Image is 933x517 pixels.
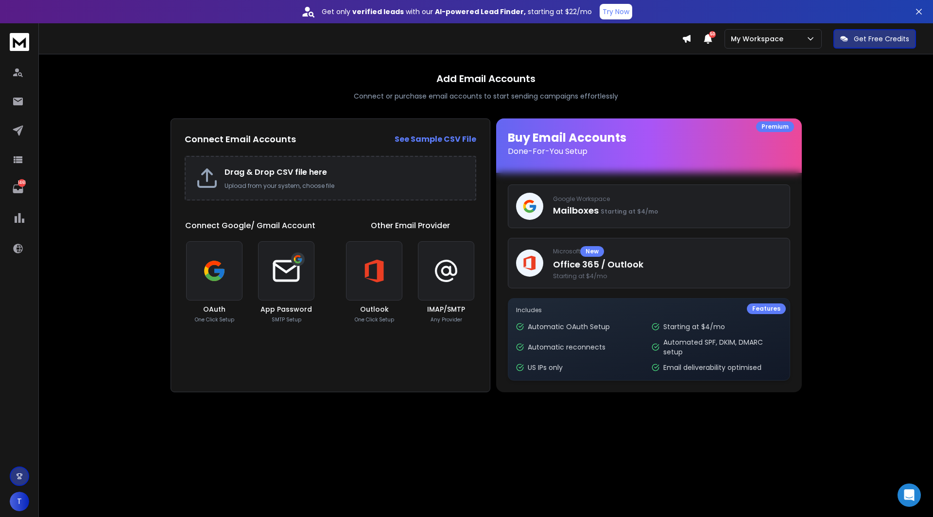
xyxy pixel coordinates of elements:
p: Starting at $4/mo [663,322,725,332]
h2: Connect Email Accounts [185,133,296,146]
p: Try Now [603,7,629,17]
span: Starting at $4/mo [553,272,782,280]
h3: IMAP/SMTP [427,304,465,314]
p: Automatic OAuth Setup [528,322,610,332]
p: Done-For-You Setup [508,146,790,157]
button: T [10,492,29,511]
p: Get only with our starting at $22/mo [322,7,592,17]
p: One Click Setup [195,316,234,323]
button: Get Free Credits [833,29,916,49]
p: Mailboxes [553,204,782,217]
img: logo [10,33,29,51]
h1: Add Email Accounts [436,72,536,85]
p: Get Free Credits [854,34,909,44]
p: Google Workspace [553,195,782,203]
a: 1461 [8,179,28,199]
button: Try Now [600,4,632,19]
h3: OAuth [203,304,225,314]
span: 50 [709,31,716,38]
a: See Sample CSV File [395,133,476,145]
p: One Click Setup [355,316,394,323]
p: US IPs only [528,363,563,372]
p: 1461 [18,179,26,187]
h1: Buy Email Accounts [508,130,790,157]
p: Connect or purchase email accounts to start sending campaigns effortlessly [354,91,618,101]
p: Office 365 / Outlook [553,258,782,271]
p: Upload from your system, choose file [225,182,466,190]
h2: Drag & Drop CSV file here [225,167,466,178]
div: Features [747,303,786,314]
h3: App Password [260,304,312,314]
p: SMTP Setup [272,316,301,323]
p: Any Provider [431,316,462,323]
p: Microsoft [553,246,782,257]
p: Automated SPF, DKIM, DMARC setup [663,337,781,357]
strong: AI-powered Lead Finder, [435,7,526,17]
div: Open Intercom Messenger [898,484,921,507]
span: Starting at $4/mo [601,207,658,216]
div: Premium [756,121,794,132]
h1: Connect Google/ Gmail Account [185,220,315,232]
p: Email deliverability optimised [663,363,761,372]
div: New [580,246,604,257]
h3: Outlook [360,304,389,314]
p: My Workspace [731,34,787,44]
h1: Other Email Provider [371,220,450,232]
strong: verified leads [352,7,404,17]
p: Automatic reconnects [528,342,605,352]
p: Includes [516,306,782,314]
